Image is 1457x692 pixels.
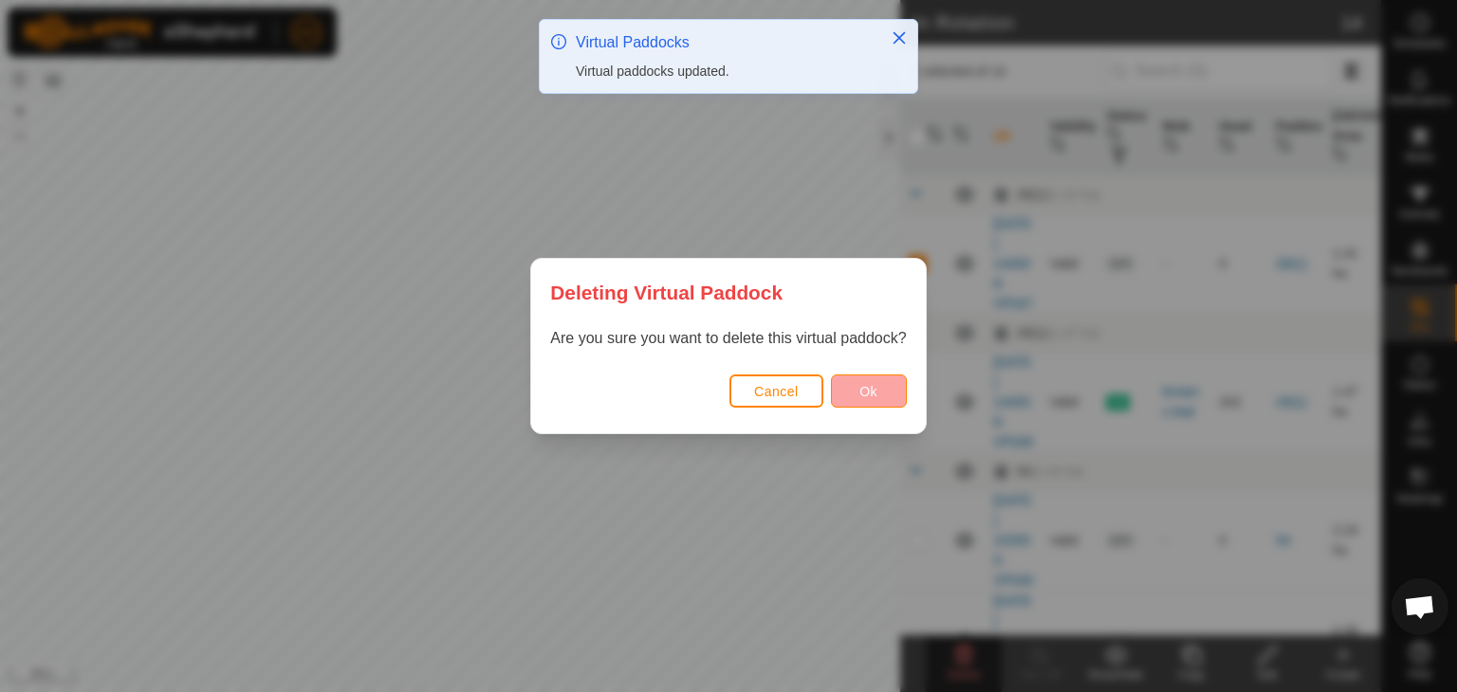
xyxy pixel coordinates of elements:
[729,374,823,408] button: Cancel
[754,384,799,399] span: Cancel
[886,25,913,51] button: Close
[1392,578,1448,635] div: Open chat
[576,31,872,54] div: Virtual Paddocks
[576,62,872,82] div: Virtual paddocks updated.
[859,384,877,399] span: Ok
[550,327,906,350] p: Are you sure you want to delete this virtual paddock?
[831,374,907,408] button: Ok
[550,278,783,307] span: Deleting Virtual Paddock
